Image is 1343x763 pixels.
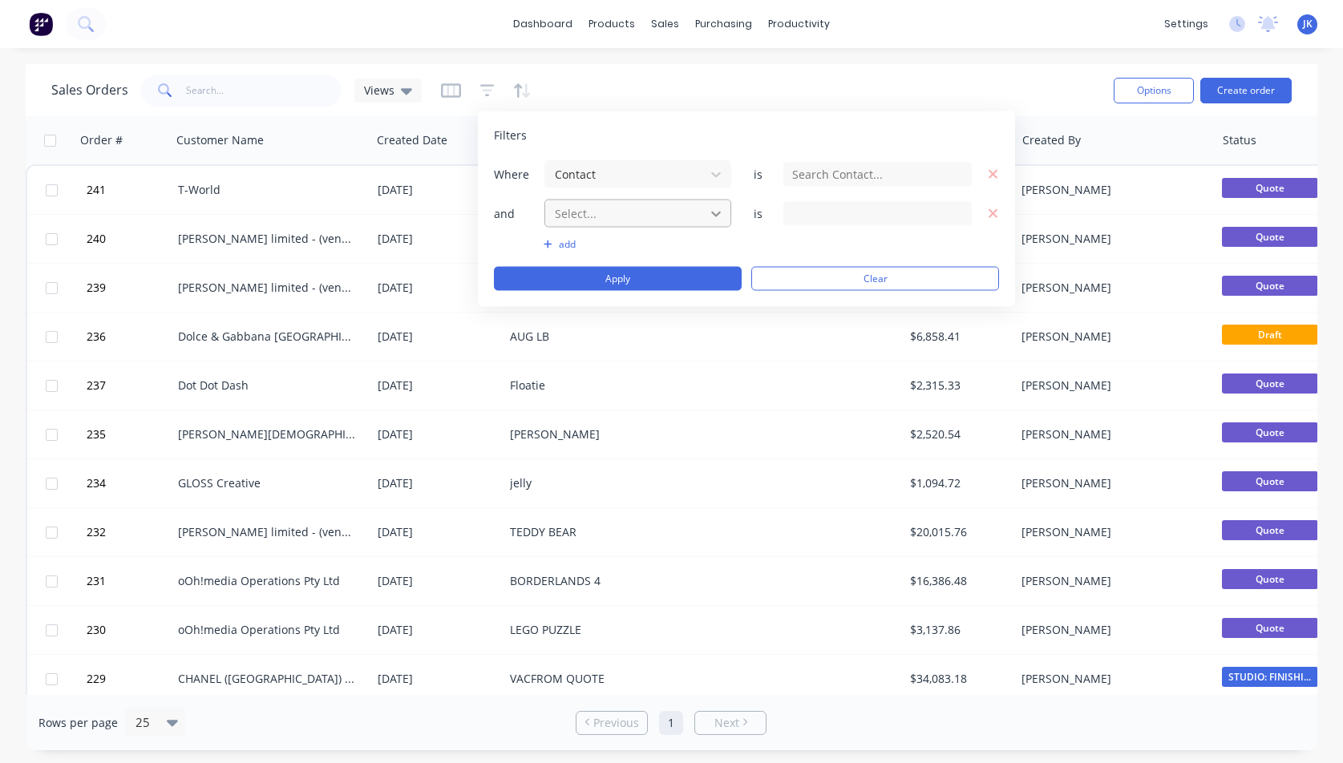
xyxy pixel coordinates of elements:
[87,329,106,345] span: 236
[178,671,356,687] div: CHANEL ([GEOGRAPHIC_DATA]) Pty ltd
[378,524,497,540] div: [DATE]
[760,12,838,36] div: productivity
[29,12,53,36] img: Factory
[378,280,497,296] div: [DATE]
[1021,329,1199,345] div: [PERSON_NAME]
[910,524,1004,540] div: $20,015.76
[87,182,106,198] span: 241
[1021,182,1199,198] div: [PERSON_NAME]
[1156,12,1216,36] div: settings
[494,127,527,143] span: Filters
[714,715,739,731] span: Next
[1222,471,1318,491] span: Quote
[178,182,356,198] div: T-World
[910,573,1004,589] div: $16,386.48
[82,215,178,263] button: 240
[742,205,774,221] span: is
[178,377,356,394] div: Dot Dot Dash
[178,475,356,491] div: GLOSS Creative
[364,82,394,99] span: Views
[510,329,688,345] div: AUG LB
[576,715,647,731] a: Previous page
[695,715,766,731] a: Next page
[1021,475,1199,491] div: [PERSON_NAME]
[176,132,264,148] div: Customer Name
[1021,573,1199,589] div: [PERSON_NAME]
[87,524,106,540] span: 232
[178,622,356,638] div: oOh!media Operations Pty Ltd
[1021,280,1199,296] div: [PERSON_NAME]
[643,12,687,36] div: sales
[1222,667,1318,687] span: STUDIO: FINISHI...
[178,280,356,296] div: [PERSON_NAME] limited - (vendor #7008950)
[1222,178,1318,198] span: Quote
[1021,622,1199,638] div: [PERSON_NAME]
[494,267,742,291] button: Apply
[178,524,356,540] div: [PERSON_NAME] limited - (vendor #7008950)
[87,231,106,247] span: 240
[510,524,688,540] div: TEDDY BEAR
[1021,671,1199,687] div: [PERSON_NAME]
[378,671,497,687] div: [DATE]
[742,166,774,182] span: is
[1021,231,1199,247] div: [PERSON_NAME]
[377,132,447,148] div: Created Date
[378,475,497,491] div: [DATE]
[510,671,688,687] div: VACFROM QUOTE
[1222,325,1318,345] span: Draft
[510,377,688,394] div: Floatie
[82,557,178,605] button: 231
[1200,78,1292,103] button: Create order
[510,622,688,638] div: LEGO PUZZLE
[87,622,106,638] span: 230
[82,459,178,507] button: 234
[510,573,688,589] div: BORDERLANDS 4
[1222,569,1318,589] span: Quote
[494,166,542,182] span: Where
[378,329,497,345] div: [DATE]
[1021,377,1199,394] div: [PERSON_NAME]
[544,238,732,251] button: add
[751,267,999,291] button: Clear
[910,426,1004,442] div: $2,520.54
[580,12,643,36] div: products
[1222,618,1318,638] span: Quote
[186,75,342,107] input: Search...
[569,711,773,735] ul: Pagination
[1114,78,1194,103] button: Options
[659,711,683,735] a: Page 1 is your current page
[82,361,178,410] button: 237
[1222,520,1318,540] span: Quote
[1223,132,1256,148] div: Status
[783,162,972,186] input: Search Contact...
[1021,426,1199,442] div: [PERSON_NAME]
[910,329,1004,345] div: $6,858.41
[87,280,106,296] span: 239
[510,475,688,491] div: jelly
[1222,276,1318,296] span: Quote
[178,573,356,589] div: oOh!media Operations Pty Ltd
[1303,17,1313,31] span: JK
[87,475,106,491] span: 234
[1222,227,1318,247] span: Quote
[1021,524,1199,540] div: [PERSON_NAME]
[378,426,497,442] div: [DATE]
[378,377,497,394] div: [DATE]
[593,715,639,731] span: Previous
[1222,373,1318,394] span: Quote
[38,715,118,731] span: Rows per page
[87,377,106,394] span: 237
[910,622,1004,638] div: $3,137.86
[687,12,760,36] div: purchasing
[51,83,128,98] h1: Sales Orders
[87,671,106,687] span: 229
[87,573,106,589] span: 231
[1222,422,1318,442] span: Quote
[178,426,356,442] div: [PERSON_NAME][DEMOGRAPHIC_DATA] Experience
[378,182,497,198] div: [DATE]
[910,475,1004,491] div: $1,094.72
[178,329,356,345] div: Dolce & Gabbana [GEOGRAPHIC_DATA]
[82,264,178,312] button: 239
[510,426,688,442] div: [PERSON_NAME]
[505,12,580,36] a: dashboard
